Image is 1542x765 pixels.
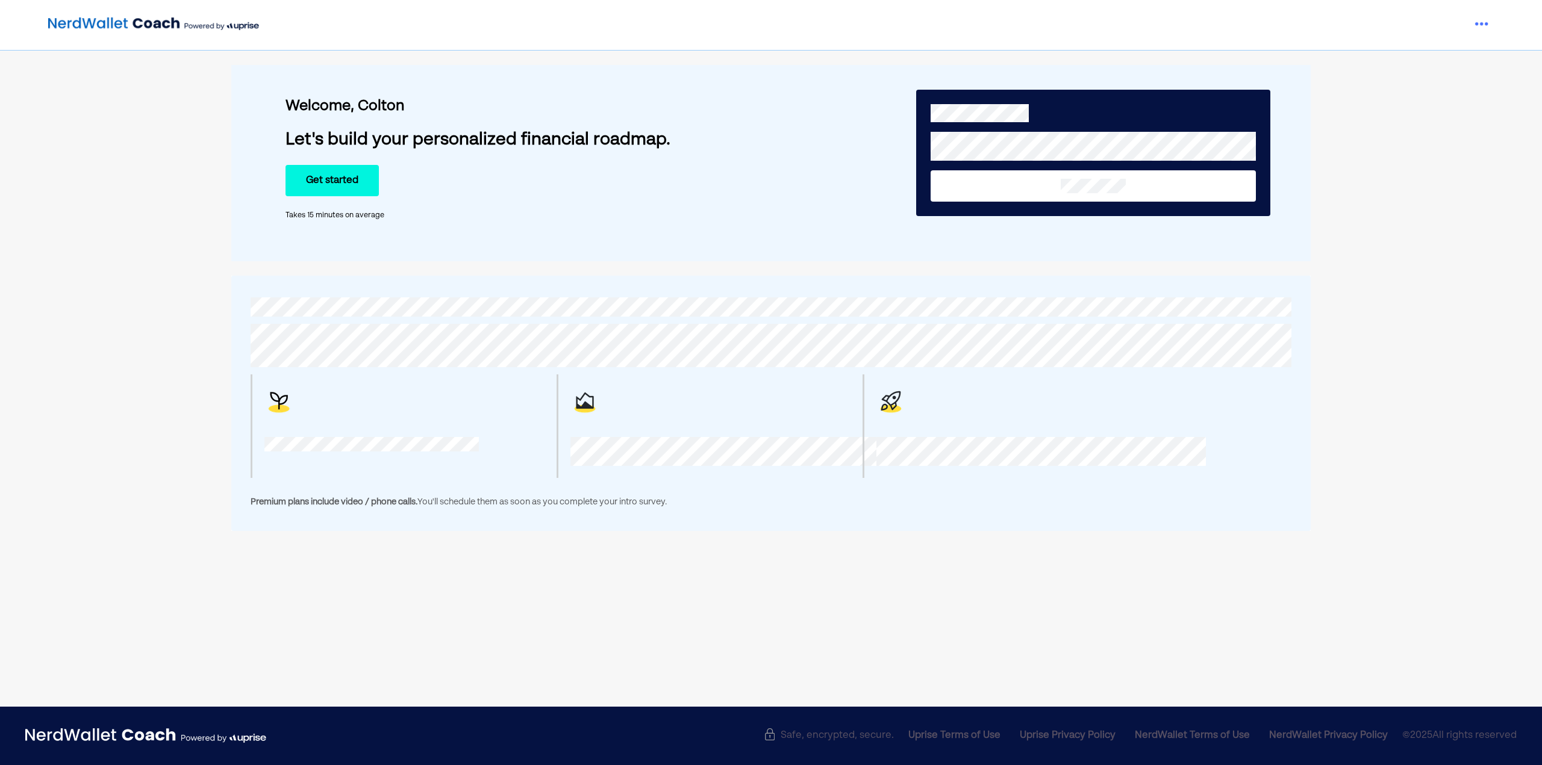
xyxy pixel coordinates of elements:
div: You'll schedule them as soon as you complete your intro survey. [251,495,1291,509]
div: Let's build your personalized financial roadmap. [286,130,791,150]
div: Takes 15 minutes on average [286,211,791,220]
div: Safe, encrypted, secure. [764,728,894,739]
div: Welcome, Colton [286,98,791,116]
div: Uprise Privacy Policy [1020,728,1116,743]
div: NerdWallet Terms of Use [1135,728,1250,743]
span: © 2025 All rights reserved [1402,728,1517,743]
span: Premium plans include video / phone calls. [251,498,417,506]
div: NerdWallet Privacy Policy [1269,728,1388,743]
div: Uprise Terms of Use [908,728,1000,743]
button: Get started [286,165,379,196]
